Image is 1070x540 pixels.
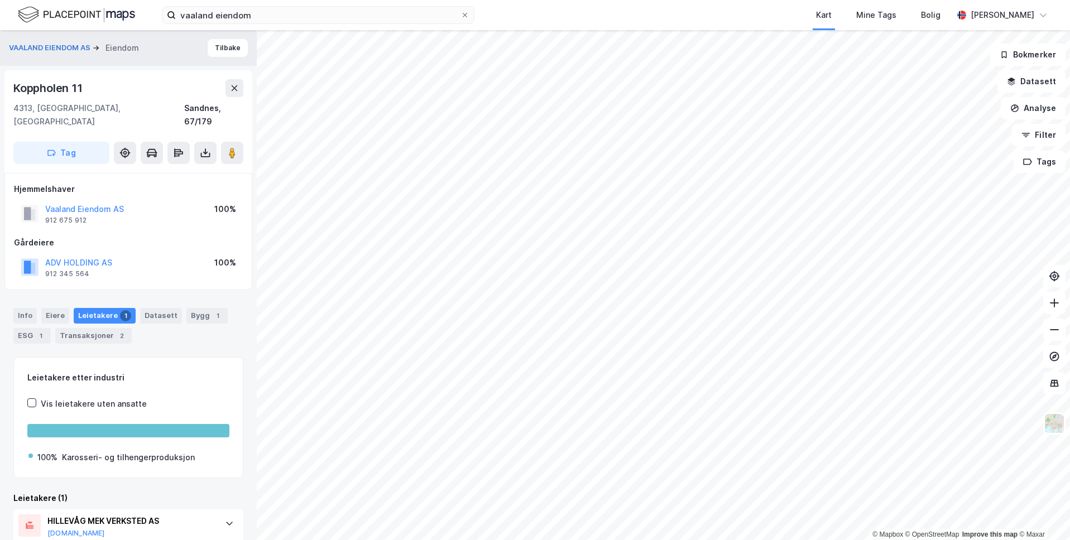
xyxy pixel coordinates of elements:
[997,70,1066,93] button: Datasett
[176,7,460,23] input: Søk på adresse, matrikkel, gårdeiere, leietakere eller personer
[45,269,89,278] div: 912 345 564
[921,8,941,22] div: Bolig
[905,531,959,538] a: OpenStreetMap
[990,44,1066,66] button: Bokmerker
[120,310,131,321] div: 1
[13,142,109,164] button: Tag
[1044,413,1065,434] img: Z
[816,8,832,22] div: Kart
[55,328,132,344] div: Transaksjoner
[14,182,243,196] div: Hjemmelshaver
[212,310,223,321] div: 1
[18,5,135,25] img: logo.f888ab2527a4732fd821a326f86c7f29.svg
[35,330,46,341] div: 1
[37,451,57,464] div: 100%
[27,371,229,384] div: Leietakere etter industri
[13,308,37,324] div: Info
[14,236,243,249] div: Gårdeiere
[13,102,184,128] div: 4313, [GEOGRAPHIC_DATA], [GEOGRAPHIC_DATA]
[45,216,87,225] div: 912 675 912
[971,8,1034,22] div: [PERSON_NAME]
[856,8,896,22] div: Mine Tags
[47,514,214,528] div: HILLEVÅG MEK VERKSTED AS
[74,308,136,324] div: Leietakere
[13,328,51,344] div: ESG
[13,491,243,505] div: Leietakere (1)
[1014,486,1070,540] iframe: Chat Widget
[1014,486,1070,540] div: Kontrollprogram for chat
[962,531,1018,538] a: Improve this map
[1014,151,1066,173] button: Tags
[47,529,105,538] button: [DOMAIN_NAME]
[186,308,228,324] div: Bygg
[105,41,139,55] div: Eiendom
[41,397,147,411] div: Vis leietakere uten ansatte
[1001,97,1066,119] button: Analyse
[872,531,903,538] a: Mapbox
[41,308,69,324] div: Eiere
[184,102,243,128] div: Sandnes, 67/179
[214,202,236,216] div: 100%
[208,39,248,57] button: Tilbake
[116,330,127,341] div: 2
[140,308,182,324] div: Datasett
[214,256,236,269] div: 100%
[13,79,85,97] div: Koppholen 11
[9,42,93,54] button: VAALAND EIENDOM AS
[1012,124,1066,146] button: Filter
[62,451,195,464] div: Karosseri- og tilhengerproduksjon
